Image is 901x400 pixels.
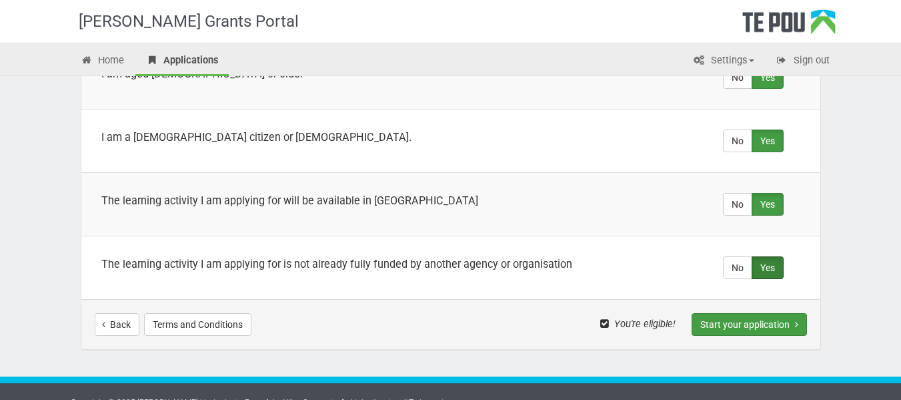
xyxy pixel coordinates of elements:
a: Sign out [766,47,840,76]
div: The learning activity I am applying for is not already fully funded by another agency or organisa... [101,256,667,272]
a: Settings [683,47,764,76]
a: Applications [135,47,229,76]
div: The learning activity I am applying for will be available in [GEOGRAPHIC_DATA] [101,193,667,208]
label: Yes [752,66,784,89]
label: No [723,66,752,89]
label: No [723,130,752,152]
label: No [723,256,752,279]
label: No [723,193,752,216]
label: Yes [752,193,784,216]
div: Te Pou Logo [742,9,836,43]
label: Yes [752,130,784,152]
label: Yes [752,256,784,279]
a: Home [71,47,135,76]
button: Terms and Conditions [144,313,251,336]
button: Start your application [692,313,807,336]
span: You're eligible! [600,318,689,330]
a: Back [95,313,139,336]
div: I am a [DEMOGRAPHIC_DATA] citizen or [DEMOGRAPHIC_DATA]. [101,130,667,145]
